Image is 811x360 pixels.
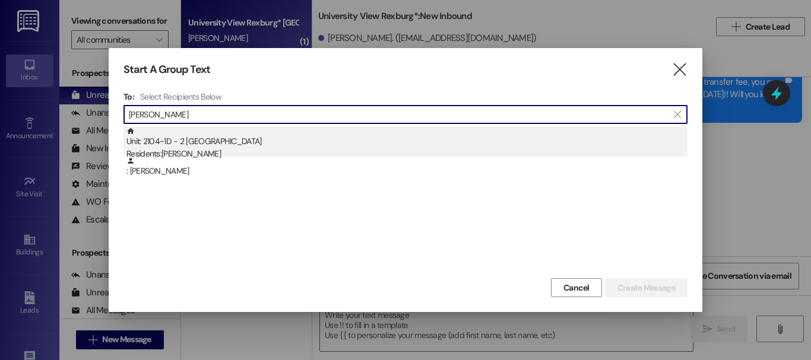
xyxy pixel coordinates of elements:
[126,127,688,161] div: Unit: 2104~1D - 2 [GEOGRAPHIC_DATA]
[123,63,210,77] h3: Start A Group Text
[671,63,688,76] i: 
[123,127,688,157] div: Unit: 2104~1D - 2 [GEOGRAPHIC_DATA]Residents:[PERSON_NAME]
[605,278,688,297] button: Create Message
[126,148,688,160] div: Residents: [PERSON_NAME]
[123,157,688,186] div: : [PERSON_NAME]
[668,106,687,123] button: Clear text
[674,110,680,119] i: 
[129,106,668,123] input: Search for any contact or apartment
[123,91,134,102] h3: To:
[126,157,688,177] div: : [PERSON_NAME]
[563,282,590,294] span: Cancel
[617,282,675,294] span: Create Message
[140,91,221,102] h4: Select Recipients Below
[551,278,602,297] button: Cancel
